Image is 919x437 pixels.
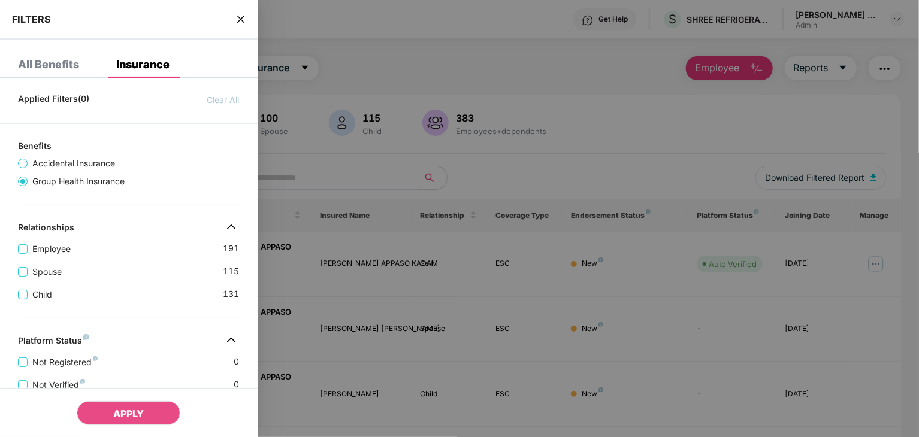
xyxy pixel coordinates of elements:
[28,265,66,278] span: Spouse
[116,59,170,71] div: Insurance
[77,401,180,425] button: APPLY
[28,242,75,256] span: Employee
[18,335,89,350] div: Platform Status
[234,378,240,392] span: 0
[222,217,241,236] img: svg+xml;base64,PHN2ZyB4bWxucz0iaHR0cDovL3d3dy53My5vcmcvMjAwMC9zdmciIHdpZHRoPSIzMiIgaGVpZ2h0PSIzMi...
[83,334,89,340] img: svg+xml;base64,PHN2ZyB4bWxucz0iaHR0cDovL3d3dy53My5vcmcvMjAwMC9zdmciIHdpZHRoPSI4IiBoZWlnaHQ9IjgiIH...
[234,355,240,369] span: 0
[28,378,90,392] span: Not Verified
[113,408,144,420] span: APPLY
[28,288,57,301] span: Child
[80,379,85,384] img: svg+xml;base64,PHN2ZyB4bWxucz0iaHR0cDovL3d3dy53My5vcmcvMjAwMC9zdmciIHdpZHRoPSI4IiBoZWlnaHQ9IjgiIH...
[207,93,240,107] span: Clear All
[223,265,240,278] span: 115
[222,330,241,350] img: svg+xml;base64,PHN2ZyB4bWxucz0iaHR0cDovL3d3dy53My5vcmcvMjAwMC9zdmciIHdpZHRoPSIzMiIgaGVpZ2h0PSIzMi...
[28,157,120,170] span: Accidental Insurance
[18,93,89,107] span: Applied Filters(0)
[223,287,240,301] span: 131
[28,175,129,188] span: Group Health Insurance
[223,242,240,256] span: 191
[236,13,246,25] span: close
[93,356,98,361] img: svg+xml;base64,PHN2ZyB4bWxucz0iaHR0cDovL3d3dy53My5vcmcvMjAwMC9zdmciIHdpZHRoPSI4IiBoZWlnaHQ9IjgiIH...
[12,13,51,25] span: FILTERS
[18,222,74,236] div: Relationships
[18,59,79,71] div: All Benefits
[28,356,102,369] span: Not Registered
